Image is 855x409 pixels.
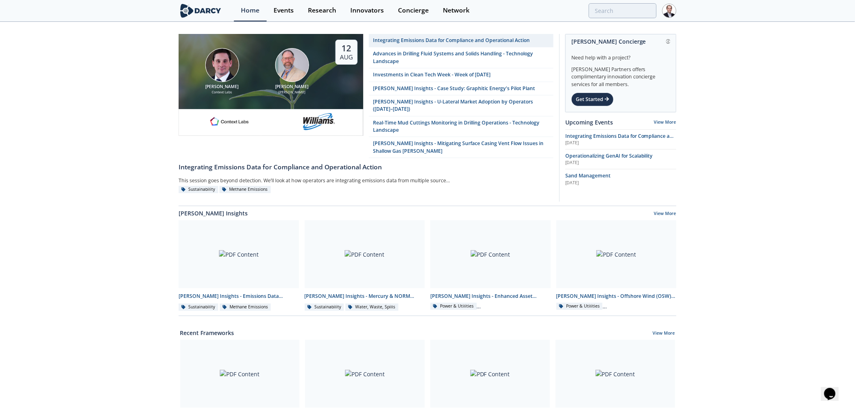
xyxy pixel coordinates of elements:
a: View More [653,330,675,337]
a: Operationalizing GenAI for Scalability [DATE] [565,152,676,166]
div: [PERSON_NAME] Insights - Enhanced Asset Management (O&M) for Onshore Wind Farms [430,293,551,300]
a: View More [654,211,676,218]
div: [PERSON_NAME] Insights - Offshore Wind (OSW) and Networks [556,293,677,300]
a: Nathan Brawn [PERSON_NAME] Context Labs Mark Gebbia [PERSON_NAME] [PERSON_NAME] 12 Aug [179,34,363,158]
div: Events [274,7,294,14]
span: Integrating Emissions Data for Compliance and Operational Action [565,133,676,147]
a: Investments in Clean Tech Week - Week of [DATE] [369,68,554,82]
div: Aug [340,53,353,61]
div: Water, Waste, Spills [345,304,398,311]
div: [DATE] [565,160,676,166]
div: Innovators [350,7,384,14]
a: Real-Time Mud Cuttings Monitoring in Drilling Operations - Technology Landscape [369,116,554,137]
span: Operationalizing GenAI for Scalability [565,152,653,159]
img: Profile [662,4,676,18]
a: PDF Content [PERSON_NAME] Insights - Enhanced Asset Management (O&M) for Onshore Wind Farms Power... [428,220,554,311]
iframe: chat widget [821,377,847,401]
div: Concierge [398,7,429,14]
a: [PERSON_NAME] Insights [179,209,248,217]
div: [PERSON_NAME] Insights - Emissions Data Integration [179,293,299,300]
input: Advanced Search [589,3,657,18]
div: Research [308,7,336,14]
div: Power & Utilities [430,303,477,310]
a: Integrating Emissions Data for Compliance and Operational Action [179,158,554,172]
div: [DATE] [565,180,676,186]
div: [PERSON_NAME] [260,90,324,95]
div: Network [443,7,470,14]
a: [PERSON_NAME] Insights - Case Study: Graphitic Energy's Pilot Plant [369,82,554,95]
div: [PERSON_NAME] Insights - Mercury & NORM Detection and [MEDICAL_DATA] [305,293,425,300]
a: Integrating Emissions Data for Compliance and Operational Action [369,34,554,47]
div: This session goes beyond detection. We’ll look at how operators are integrating emissions data fr... [179,175,450,186]
img: williams.com.png [303,113,335,130]
img: Mark Gebbia [275,48,309,82]
img: information.svg [666,39,671,44]
div: Need help with a project? [571,48,670,61]
div: Methane Emissions [220,304,271,311]
img: Nathan Brawn [205,48,239,82]
img: 1682076415445-contextlabs.png [207,113,252,130]
a: [PERSON_NAME] Insights - U-Lateral Market Adoption by Operators ([DATE]–[DATE]) [369,95,554,116]
div: Sustainability [179,304,218,311]
a: [PERSON_NAME] Insights - Mitigating Surface Casing Vent Flow Issues in Shallow Gas [PERSON_NAME] [369,137,554,158]
div: Power & Utilities [556,303,603,310]
a: Sand Management [DATE] [565,172,676,186]
span: Sand Management [565,172,611,179]
a: PDF Content [PERSON_NAME] Insights - Mercury & NORM Detection and [MEDICAL_DATA] Sustainability W... [302,220,428,311]
a: Integrating Emissions Data for Compliance and Operational Action [DATE] [565,133,676,146]
img: logo-wide.svg [179,4,223,18]
div: [PERSON_NAME] [190,84,254,90]
div: Integrating Emissions Data for Compliance and Operational Action [179,162,554,172]
div: [PERSON_NAME] Partners offers complimentary innovation concierge services for all members. [571,61,670,88]
div: Get Started [571,93,614,106]
div: 12 [340,43,353,53]
div: [PERSON_NAME] Concierge [571,34,670,48]
a: Recent Frameworks [180,329,234,337]
div: [PERSON_NAME] [260,84,324,90]
div: Home [241,7,259,14]
a: Upcoming Events [565,118,613,126]
div: Integrating Emissions Data for Compliance and Operational Action [373,37,530,44]
div: Sustainability [179,186,218,193]
div: Sustainability [305,304,344,311]
div: [DATE] [565,140,676,146]
a: PDF Content [PERSON_NAME] Insights - Emissions Data Integration Sustainability Methane Emissions [176,220,302,311]
div: Methane Emissions [219,186,271,193]
a: PDF Content [PERSON_NAME] Insights - Offshore Wind (OSW) and Networks Power & Utilities [554,220,680,311]
div: Context Labs [190,90,254,95]
a: Advances in Drilling Fluid Systems and Solids Handling - Technology Landscape [369,47,554,68]
a: View More [654,119,676,125]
